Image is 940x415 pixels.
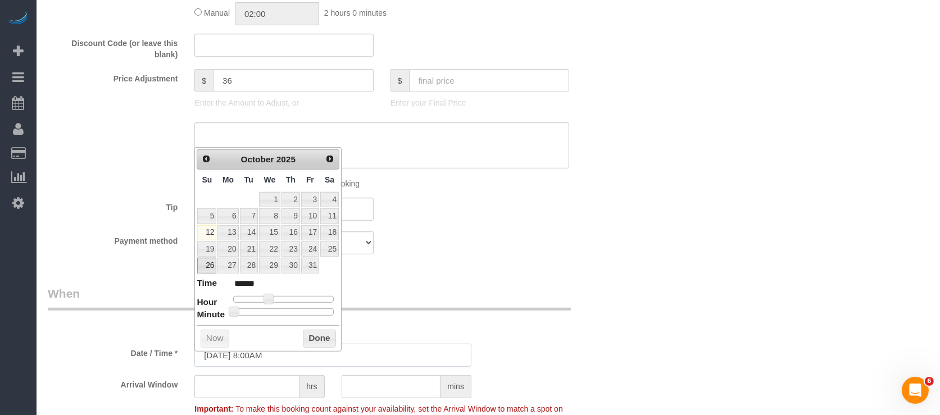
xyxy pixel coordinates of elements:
[197,208,216,224] a: 5
[301,225,319,240] a: 17
[240,225,258,240] a: 14
[197,308,225,322] dt: Minute
[222,175,234,184] span: Monday
[322,151,338,167] a: Next
[281,192,300,207] a: 2
[194,69,213,92] span: $
[301,241,319,257] a: 24
[39,69,186,84] label: Price Adjustment
[197,225,216,240] a: 12
[303,330,336,348] button: Done
[324,8,387,17] span: 2 hours 0 minutes
[320,208,339,224] a: 11
[39,231,186,247] label: Payment method
[194,97,373,108] p: Enter the Amount to Adjust, or
[259,241,280,257] a: 22
[925,377,934,386] span: 6
[217,258,238,273] a: 27
[240,208,258,224] a: 7
[201,330,229,348] button: Now
[240,241,258,257] a: 21
[259,192,280,207] a: 1
[194,344,471,367] input: MM/DD/YYYY HH:MM
[281,241,300,257] a: 23
[217,208,238,224] a: 6
[244,175,253,184] span: Tuesday
[259,225,280,240] a: 15
[281,225,300,240] a: 16
[306,175,314,184] span: Friday
[217,241,238,257] a: 20
[441,375,471,398] span: mins
[390,97,569,108] p: Enter your Final Price
[198,151,214,167] a: Prev
[240,154,274,164] span: October
[320,241,339,257] a: 25
[281,258,300,273] a: 30
[301,208,319,224] a: 10
[264,175,276,184] span: Wednesday
[902,377,929,404] iframe: Intercom live chat
[39,198,186,213] label: Tip
[7,11,29,27] img: Automaid Logo
[259,258,280,273] a: 29
[39,344,186,359] label: Date / Time *
[276,154,296,164] span: 2025
[217,225,238,240] a: 13
[39,375,186,390] label: Arrival Window
[320,192,339,207] a: 4
[301,258,319,273] a: 31
[204,8,230,17] span: Manual
[202,175,212,184] span: Sunday
[197,296,217,310] dt: Hour
[259,208,280,224] a: 8
[48,285,571,311] legend: When
[320,225,339,240] a: 18
[39,34,186,60] label: Discount Code (or leave this blank)
[301,192,319,207] a: 3
[240,258,258,273] a: 28
[194,404,233,413] strong: Important:
[202,154,211,163] span: Prev
[390,69,409,92] span: $
[197,277,217,291] dt: Time
[409,69,570,92] input: final price
[325,154,334,163] span: Next
[299,375,324,398] span: hrs
[286,175,296,184] span: Thursday
[197,258,216,273] a: 26
[197,241,216,257] a: 19
[325,175,334,184] span: Saturday
[281,208,300,224] a: 9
